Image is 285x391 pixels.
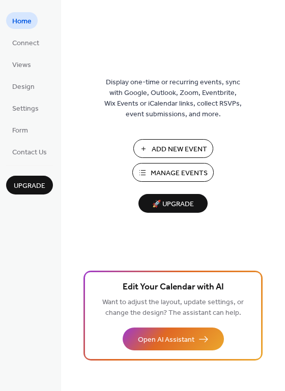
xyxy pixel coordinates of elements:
[6,78,41,94] a: Design
[145,198,202,211] span: 🚀 Upgrade
[6,100,45,116] a: Settings
[138,335,194,345] span: Open AI Assistant
[6,12,38,29] a: Home
[151,168,208,179] span: Manage Events
[123,280,224,295] span: Edit Your Calendar with AI
[152,144,207,155] span: Add New Event
[12,147,47,158] span: Contact Us
[6,56,37,73] a: Views
[123,328,224,350] button: Open AI Assistant
[12,60,31,71] span: Views
[12,16,32,27] span: Home
[132,163,214,182] button: Manage Events
[102,296,244,320] span: Want to adjust the layout, update settings, or change the design? The assistant can help.
[133,139,213,158] button: Add New Event
[14,181,45,191] span: Upgrade
[12,104,39,114] span: Settings
[12,82,35,92] span: Design
[6,176,53,194] button: Upgrade
[6,34,45,51] a: Connect
[12,125,28,136] span: Form
[138,194,208,213] button: 🚀 Upgrade
[104,77,242,120] span: Display one-time or recurring events, sync with Google, Outlook, Zoom, Eventbrite, Wix Events or ...
[12,38,39,49] span: Connect
[6,143,53,160] a: Contact Us
[6,121,34,138] a: Form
